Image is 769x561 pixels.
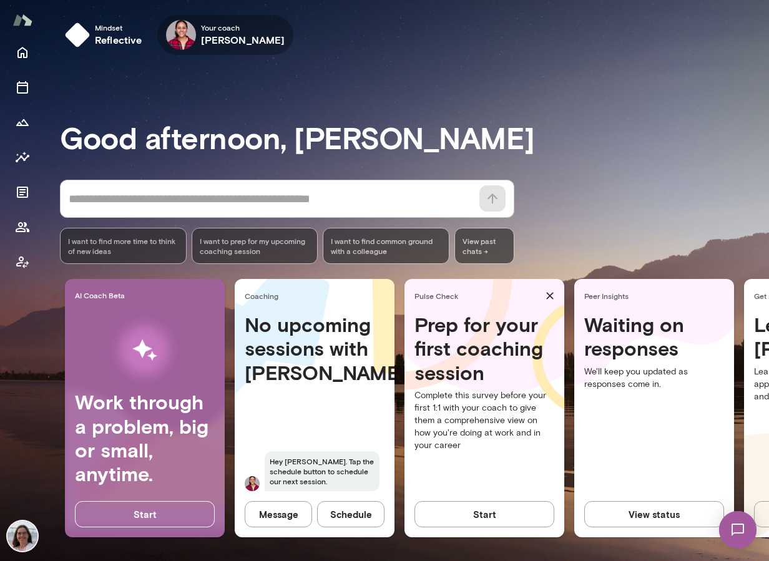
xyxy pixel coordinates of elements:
[414,501,554,527] button: Start
[10,250,35,275] button: Coach app
[323,228,449,264] div: I want to find common ground with a colleague
[10,145,35,170] button: Insights
[414,291,541,301] span: Pulse Check
[245,313,384,384] h4: No upcoming sessions with [PERSON_NAME]
[10,110,35,135] button: Growth Plan
[7,521,37,551] img: Renate Stoiber
[201,22,285,32] span: Your coach
[245,291,389,301] span: Coaching
[75,501,215,527] button: Start
[60,15,152,55] button: Mindsetreflective
[68,236,179,256] span: I want to find more time to think of new ideas
[245,476,260,491] img: Siddhi Sundar Sundar
[584,501,724,527] button: View status
[245,501,312,527] button: Message
[166,20,196,50] img: Siddhi Sundar
[414,313,554,384] h4: Prep for your first coaching session
[454,228,514,264] span: View past chats ->
[584,366,724,391] p: We'll keep you updated as responses come in.
[265,451,380,491] span: Hey [PERSON_NAME]. Tap the schedule button to schedule our next session.
[192,228,318,264] div: I want to prep for my upcoming coaching session
[331,236,441,256] span: I want to find common ground with a colleague
[75,290,220,300] span: AI Coach Beta
[95,22,142,32] span: Mindset
[10,40,35,65] button: Home
[10,215,35,240] button: Members
[414,389,554,452] p: Complete this survey before your first 1:1 with your coach to give them a comprehensive view on h...
[10,180,35,205] button: Documents
[584,291,729,301] span: Peer Insights
[12,8,32,32] img: Mento
[89,311,200,390] img: AI Workflows
[10,75,35,100] button: Sessions
[317,501,384,527] button: Schedule
[201,32,285,47] h6: [PERSON_NAME]
[75,390,215,486] h4: Work through a problem, big or small, anytime.
[584,313,724,361] h4: Waiting on responses
[95,32,142,47] h6: reflective
[157,15,294,55] div: Siddhi SundarYour coach[PERSON_NAME]
[60,120,769,155] h3: Good afternoon, [PERSON_NAME]
[60,228,187,264] div: I want to find more time to think of new ideas
[200,236,310,256] span: I want to prep for my upcoming coaching session
[65,22,90,47] img: mindset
